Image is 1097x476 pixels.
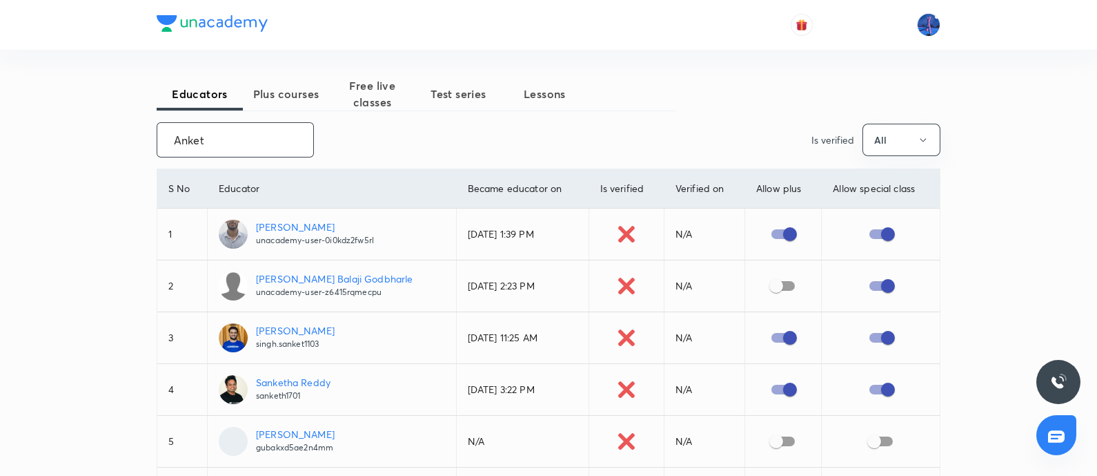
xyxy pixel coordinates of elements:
[157,312,207,364] td: 3
[256,323,335,338] p: [PERSON_NAME]
[256,375,330,390] p: Sanketha Reddy
[456,209,589,260] td: [DATE] 1:39 PM
[157,122,313,158] input: Search...
[664,260,744,312] td: N/A
[589,169,664,209] th: Is verified
[157,86,243,102] span: Educators
[157,364,207,416] td: 4
[207,169,456,209] th: Educator
[456,312,589,364] td: [DATE] 11:25 AM
[256,272,413,286] p: [PERSON_NAME] Balaji Godbharle
[917,13,940,37] img: Mahesh Bhat
[862,124,940,156] button: All
[664,312,744,364] td: N/A
[219,427,445,456] a: [PERSON_NAME]gubakxd5ae2n4mm
[256,338,335,350] p: singh.sanket1103
[157,260,207,312] td: 2
[664,416,744,468] td: N/A
[664,364,744,416] td: N/A
[415,86,502,102] span: Test series
[329,77,415,111] span: Free live classes
[256,234,374,247] p: unacademy-user-0i0kdz2fw5rl
[256,441,335,454] p: gubakxd5ae2n4mm
[256,286,413,298] p: unacademy-user-z6415rqmecpu
[502,86,588,102] span: Lessons
[157,209,207,260] td: 1
[664,169,744,209] th: Verified on
[456,416,589,468] td: N/A
[456,169,589,209] th: Became educator on
[822,169,940,209] th: Allow special class
[456,364,589,416] td: [DATE] 3:22 PM
[456,260,589,312] td: [DATE] 2:23 PM
[157,416,207,468] td: 5
[219,375,445,404] a: Sanketha Reddysanketh1701
[795,19,808,31] img: avatar
[219,272,445,301] a: [PERSON_NAME] Balaji Godbharleunacademy-user-z6415rqmecpu
[256,427,335,441] p: [PERSON_NAME]
[256,390,330,402] p: sanketh1701
[219,220,445,249] a: [PERSON_NAME]unacademy-user-0i0kdz2fw5rl
[157,15,268,35] a: Company Logo
[256,220,374,234] p: [PERSON_NAME]
[157,169,207,209] th: S No
[664,209,744,260] td: N/A
[791,14,813,36] button: avatar
[219,323,445,352] a: [PERSON_NAME]singh.sanket1103
[811,133,854,147] p: Is verified
[744,169,821,209] th: Allow plus
[157,15,268,32] img: Company Logo
[1050,374,1067,390] img: ttu
[243,86,329,102] span: Plus courses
